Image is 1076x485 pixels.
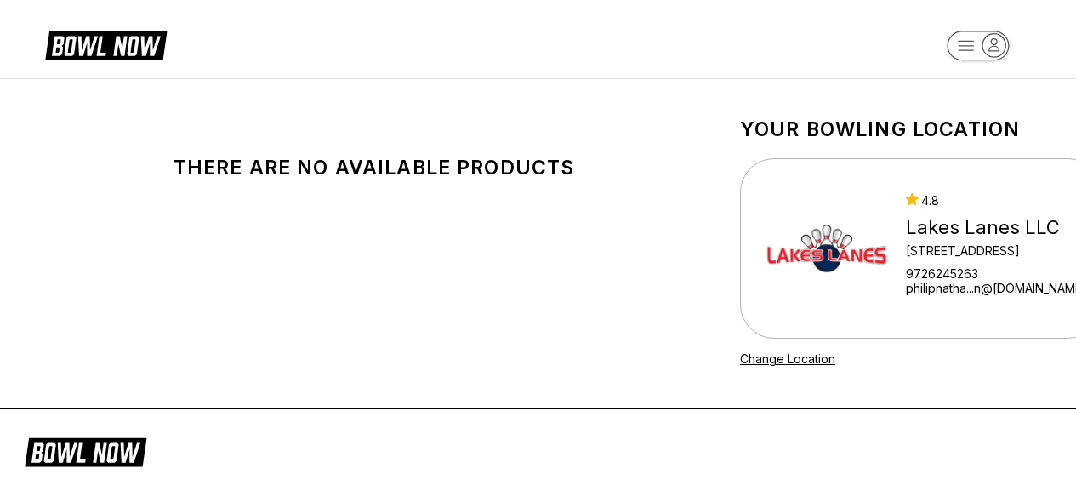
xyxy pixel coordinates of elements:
[740,351,835,366] a: Change Location
[111,156,637,180] div: There are no available products
[763,185,891,312] img: Lakes Lanes LLC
